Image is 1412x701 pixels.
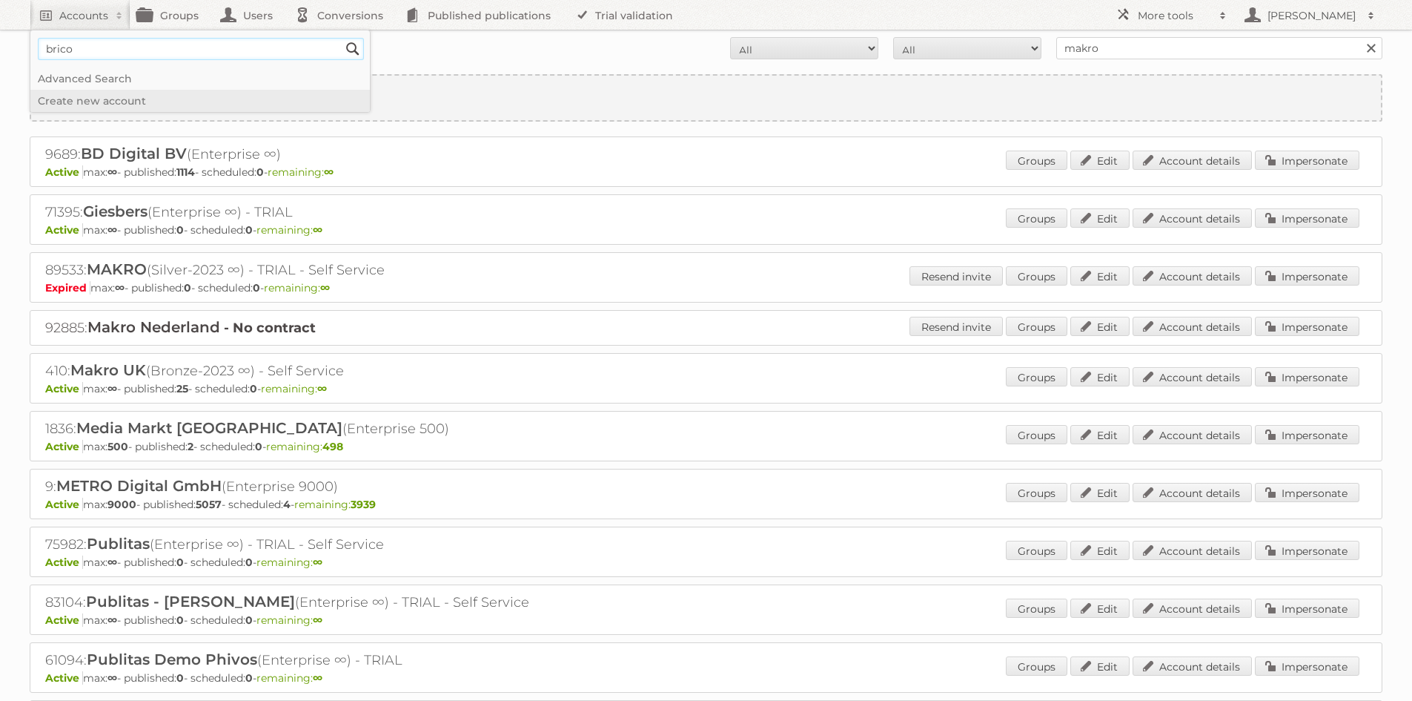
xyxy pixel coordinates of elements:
[87,260,147,278] span: MAKRO
[87,318,220,336] span: Makro Nederland
[1255,541,1359,560] a: Impersonate
[266,440,343,453] span: remaining:
[1133,151,1252,170] a: Account details
[83,203,148,220] span: Giesbers
[45,382,1367,395] p: max: - published: - scheduled: -
[45,440,1367,453] p: max: - published: - scheduled: -
[313,556,322,569] strong: ∞
[184,281,191,294] strong: 0
[245,223,253,237] strong: 0
[1255,656,1359,676] a: Impersonate
[45,223,1367,237] p: max: - published: - scheduled: -
[1255,599,1359,618] a: Impersonate
[245,671,253,685] strong: 0
[256,223,322,237] span: remaining:
[1133,483,1252,502] a: Account details
[909,266,1003,286] a: Resend invite
[45,440,83,453] span: Active
[45,165,1367,179] p: max: - published: - scheduled: -
[45,651,564,670] h2: 61094: (Enterprise ∞) - TRIAL
[253,281,260,294] strong: 0
[1006,656,1067,676] a: Groups
[317,382,327,395] strong: ∞
[1255,208,1359,228] a: Impersonate
[1006,151,1067,170] a: Groups
[176,165,195,179] strong: 1114
[107,440,128,453] strong: 500
[87,535,150,553] span: Publitas
[1070,266,1130,286] a: Edit
[59,8,108,23] h2: Accounts
[909,317,1003,336] a: Resend invite
[45,260,564,280] h2: 89533: (Silver-2023 ∞) - TRIAL - Self Service
[256,671,322,685] span: remaining:
[1133,541,1252,560] a: Account details
[1070,208,1130,228] a: Edit
[45,203,564,222] h2: 71395: (Enterprise ∞) - TRIAL
[196,498,222,511] strong: 5057
[313,223,322,237] strong: ∞
[45,165,83,179] span: Active
[1133,599,1252,618] a: Account details
[45,556,83,569] span: Active
[45,281,1367,294] p: max: - published: - scheduled: -
[176,382,188,395] strong: 25
[30,68,370,90] a: Advanced Search
[1006,367,1067,386] a: Groups
[351,498,376,511] strong: 3939
[1006,541,1067,560] a: Groups
[107,382,117,395] strong: ∞
[45,477,564,496] h2: 9: (Enterprise 9000)
[176,671,184,685] strong: 0
[56,477,222,495] span: METRO Digital GmbH
[1070,656,1130,676] a: Edit
[1070,425,1130,444] a: Edit
[45,361,564,381] h2: 410: (Bronze-2023 ∞) - Self Service
[1006,483,1067,502] a: Groups
[45,671,83,685] span: Active
[1006,266,1067,286] a: Groups
[115,281,125,294] strong: ∞
[1255,317,1359,336] a: Impersonate
[245,613,253,627] strong: 0
[283,498,291,511] strong: 4
[250,382,257,395] strong: 0
[45,419,564,438] h2: 1836: (Enterprise 500)
[176,613,184,627] strong: 0
[224,320,316,336] strong: - No contract
[1138,8,1212,23] h2: More tools
[1264,8,1360,23] h2: [PERSON_NAME]
[107,671,117,685] strong: ∞
[1006,317,1067,336] a: Groups
[294,498,376,511] span: remaining:
[256,556,322,569] span: remaining:
[1133,317,1252,336] a: Account details
[1133,367,1252,386] a: Account details
[45,281,90,294] span: Expired
[1133,266,1252,286] a: Account details
[70,361,146,379] span: Makro UK
[1070,367,1130,386] a: Edit
[86,593,295,611] span: Publitas - [PERSON_NAME]
[45,498,83,511] span: Active
[45,498,1367,511] p: max: - published: - scheduled: -
[256,613,322,627] span: remaining:
[107,613,117,627] strong: ∞
[245,556,253,569] strong: 0
[176,556,184,569] strong: 0
[1006,599,1067,618] a: Groups
[264,281,330,294] span: remaining:
[1255,425,1359,444] a: Impersonate
[45,671,1367,685] p: max: - published: - scheduled: -
[313,613,322,627] strong: ∞
[45,145,564,164] h2: 9689: (Enterprise ∞)
[176,223,184,237] strong: 0
[107,165,117,179] strong: ∞
[45,320,316,336] a: 92885:Makro Nederland - No contract
[255,440,262,453] strong: 0
[1133,656,1252,676] a: Account details
[45,382,83,395] span: Active
[76,419,342,437] span: Media Markt [GEOGRAPHIC_DATA]
[188,440,193,453] strong: 2
[324,165,334,179] strong: ∞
